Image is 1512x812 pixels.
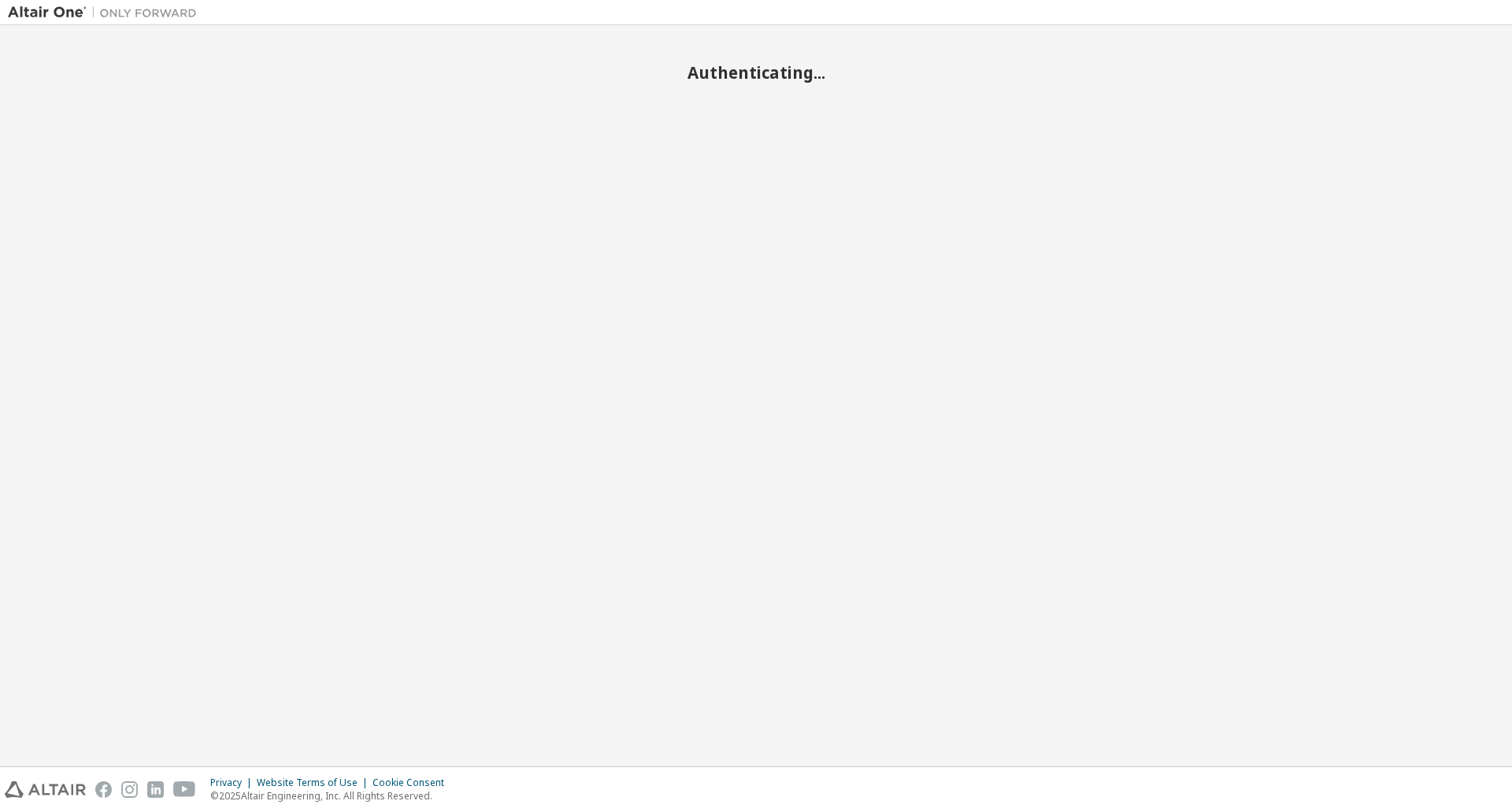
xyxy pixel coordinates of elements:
h2: Authenticating... [8,62,1504,83]
p: © 2025 Altair Engineering, Inc. All Rights Reserved. [210,789,454,803]
img: instagram.svg [121,781,138,798]
div: Privacy [210,777,257,789]
img: altair_logo.svg [5,781,86,798]
div: Website Terms of Use [257,777,372,789]
img: linkedin.svg [147,781,164,798]
div: Cookie Consent [372,777,454,789]
img: youtube.svg [173,781,196,798]
img: Altair One [8,5,205,20]
img: facebook.svg [95,781,112,798]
